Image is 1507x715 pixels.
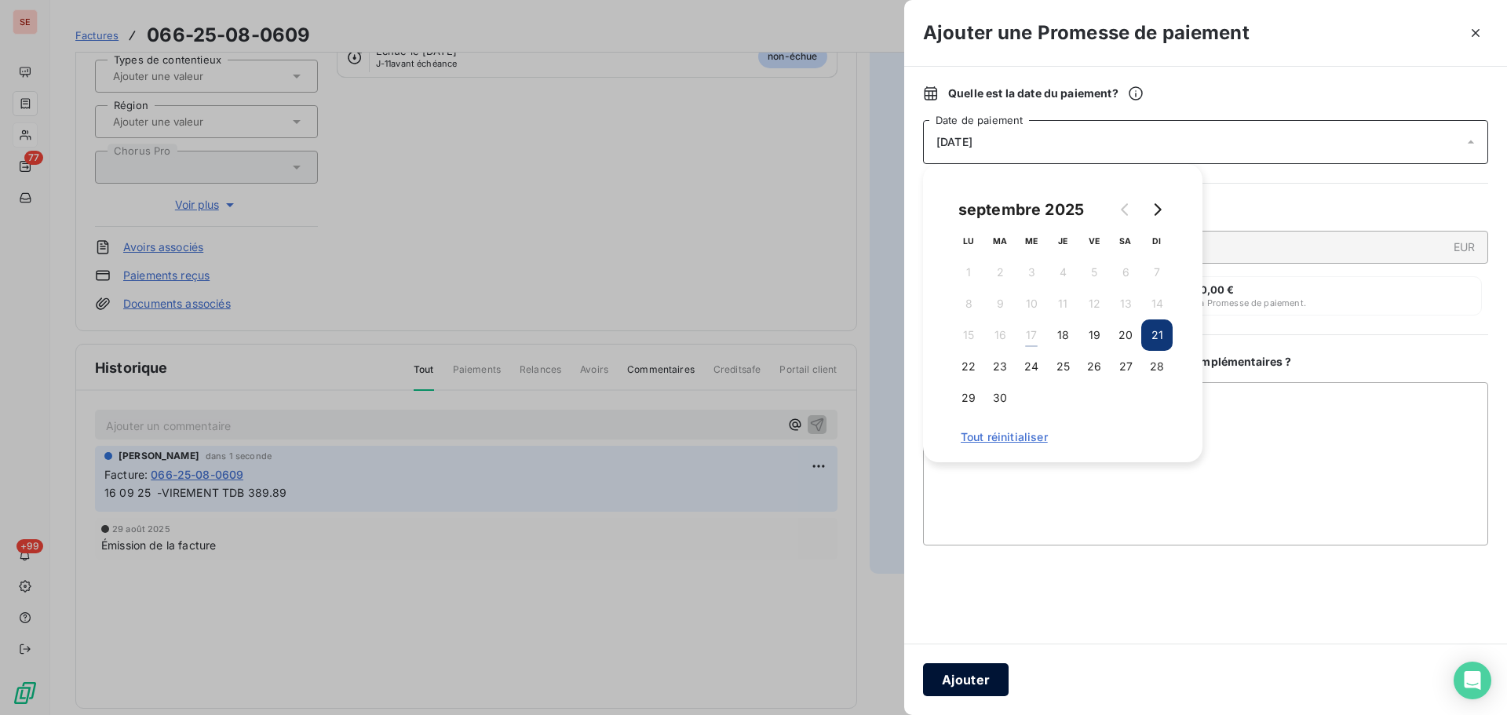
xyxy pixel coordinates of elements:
[1200,283,1235,296] span: 0,00 €
[1141,194,1173,225] button: Go to next month
[961,431,1165,443] span: Tout réinitialiser
[984,257,1016,288] button: 2
[1110,257,1141,288] button: 6
[984,288,1016,319] button: 9
[1047,225,1078,257] th: jeudi
[1016,288,1047,319] button: 10
[953,382,984,414] button: 29
[953,351,984,382] button: 22
[1016,319,1047,351] button: 17
[1047,351,1078,382] button: 25
[1016,225,1047,257] th: mercredi
[1110,319,1141,351] button: 20
[984,319,1016,351] button: 16
[953,288,984,319] button: 8
[1078,257,1110,288] button: 5
[923,19,1250,47] h3: Ajouter une Promesse de paiement
[953,319,984,351] button: 15
[1141,288,1173,319] button: 14
[923,663,1009,696] button: Ajouter
[1047,288,1078,319] button: 11
[1078,225,1110,257] th: vendredi
[1078,351,1110,382] button: 26
[1141,257,1173,288] button: 7
[1047,257,1078,288] button: 4
[1110,351,1141,382] button: 27
[1047,319,1078,351] button: 18
[1141,351,1173,382] button: 28
[1016,257,1047,288] button: 3
[984,351,1016,382] button: 23
[1078,319,1110,351] button: 19
[948,86,1144,101] span: Quelle est la date du paiement ?
[953,225,984,257] th: lundi
[1016,351,1047,382] button: 24
[1454,662,1491,699] div: Open Intercom Messenger
[953,197,1089,222] div: septembre 2025
[984,225,1016,257] th: mardi
[936,136,972,148] span: [DATE]
[1110,288,1141,319] button: 13
[1110,225,1141,257] th: samedi
[1110,194,1141,225] button: Go to previous month
[953,257,984,288] button: 1
[984,382,1016,414] button: 30
[1141,225,1173,257] th: dimanche
[1141,319,1173,351] button: 21
[1078,288,1110,319] button: 12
